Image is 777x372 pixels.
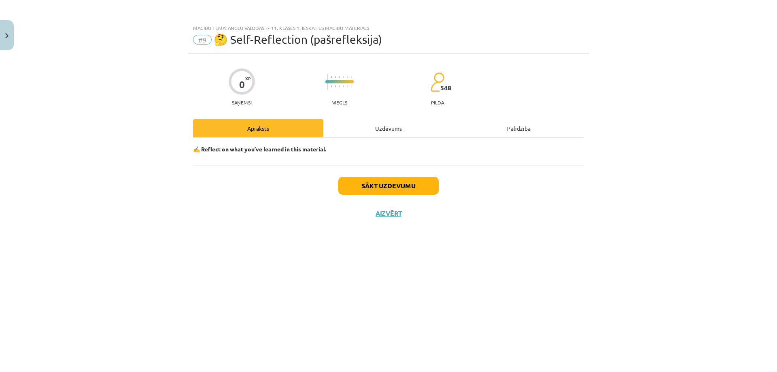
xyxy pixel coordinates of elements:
[343,76,344,78] img: icon-short-line-57e1e144782c952c97e751825c79c345078a6d821885a25fce030b3d8c18986b.svg
[327,74,328,90] img: icon-long-line-d9ea69661e0d244f92f715978eff75569469978d946b2353a9bb055b3ed8787d.svg
[331,85,332,87] img: icon-short-line-57e1e144782c952c97e751825c79c345078a6d821885a25fce030b3d8c18986b.svg
[245,76,251,81] span: XP
[335,76,336,78] img: icon-short-line-57e1e144782c952c97e751825c79c345078a6d821885a25fce030b3d8c18986b.svg
[193,35,212,45] span: #9
[229,100,255,105] p: Saņemsi
[347,76,348,78] img: icon-short-line-57e1e144782c952c97e751825c79c345078a6d821885a25fce030b3d8c18986b.svg
[373,209,404,217] button: Aizvērt
[214,33,382,46] span: 🤔 Self-Reflection (pašrefleksija)
[193,145,326,153] strong: ✍️ Reflect on what you’ve learned in this material.
[193,25,584,31] div: Mācību tēma: Angļu valodas i - 11. klases 1. ieskaites mācību materiāls
[193,119,323,137] div: Apraksts
[338,177,439,195] button: Sākt uzdevumu
[351,76,352,78] img: icon-short-line-57e1e144782c952c97e751825c79c345078a6d821885a25fce030b3d8c18986b.svg
[335,85,336,87] img: icon-short-line-57e1e144782c952c97e751825c79c345078a6d821885a25fce030b3d8c18986b.svg
[332,100,347,105] p: Viegls
[351,85,352,87] img: icon-short-line-57e1e144782c952c97e751825c79c345078a6d821885a25fce030b3d8c18986b.svg
[323,119,454,137] div: Uzdevums
[339,76,340,78] img: icon-short-line-57e1e144782c952c97e751825c79c345078a6d821885a25fce030b3d8c18986b.svg
[454,119,584,137] div: Palīdzība
[331,76,332,78] img: icon-short-line-57e1e144782c952c97e751825c79c345078a6d821885a25fce030b3d8c18986b.svg
[347,85,348,87] img: icon-short-line-57e1e144782c952c97e751825c79c345078a6d821885a25fce030b3d8c18986b.svg
[440,84,451,91] span: 548
[239,79,245,90] div: 0
[339,85,340,87] img: icon-short-line-57e1e144782c952c97e751825c79c345078a6d821885a25fce030b3d8c18986b.svg
[343,85,344,87] img: icon-short-line-57e1e144782c952c97e751825c79c345078a6d821885a25fce030b3d8c18986b.svg
[5,33,8,38] img: icon-close-lesson-0947bae3869378f0d4975bcd49f059093ad1ed9edebbc8119c70593378902aed.svg
[430,72,444,92] img: students-c634bb4e5e11cddfef0936a35e636f08e4e9abd3cc4e673bd6f9a4125e45ecb1.svg
[431,100,444,105] p: pilda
